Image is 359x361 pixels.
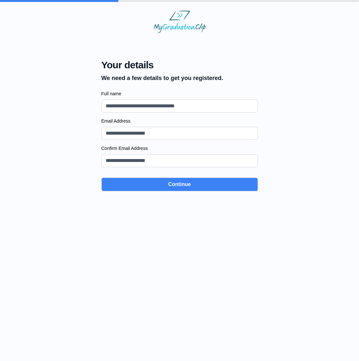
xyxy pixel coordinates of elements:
[101,178,258,191] button: Continue
[101,118,258,124] label: Email Address
[154,10,206,33] img: MyGraduationClip
[101,74,223,83] p: We need a few details to get you registered.
[101,90,258,97] label: Full name
[101,59,223,71] span: Your details
[101,145,258,152] label: Confirm Email Address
